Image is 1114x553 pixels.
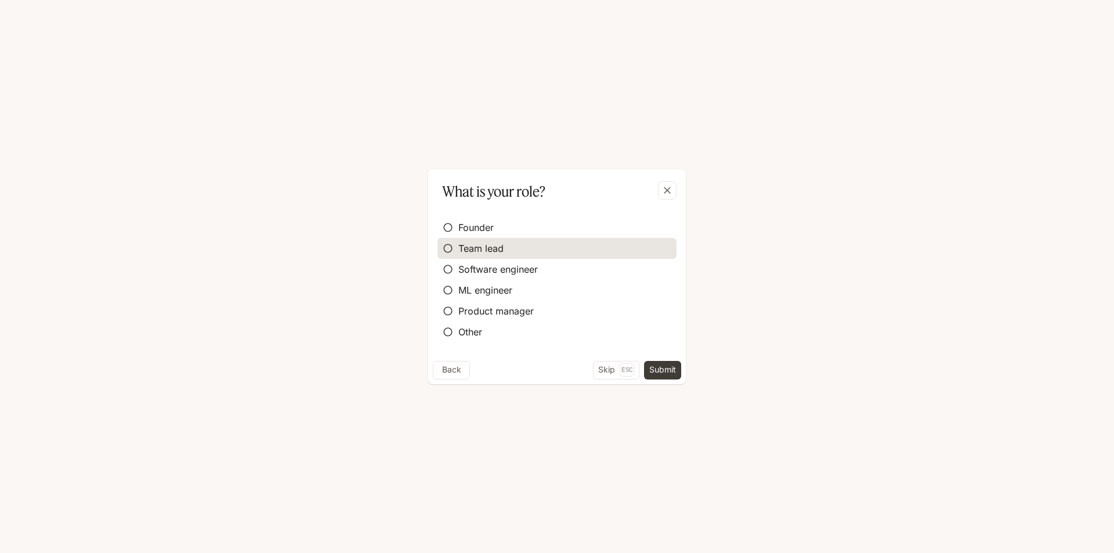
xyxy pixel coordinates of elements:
button: SkipEsc [593,361,639,379]
span: Team lead [458,241,504,255]
span: Founder [458,221,494,234]
button: Back [433,361,470,379]
p: Esc [620,363,634,376]
span: Other [458,325,482,339]
span: Software engineer [458,262,538,276]
button: Submit [644,361,681,379]
p: What is your role? [442,181,545,202]
span: ML engineer [458,283,512,297]
span: Product manager [458,304,534,318]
